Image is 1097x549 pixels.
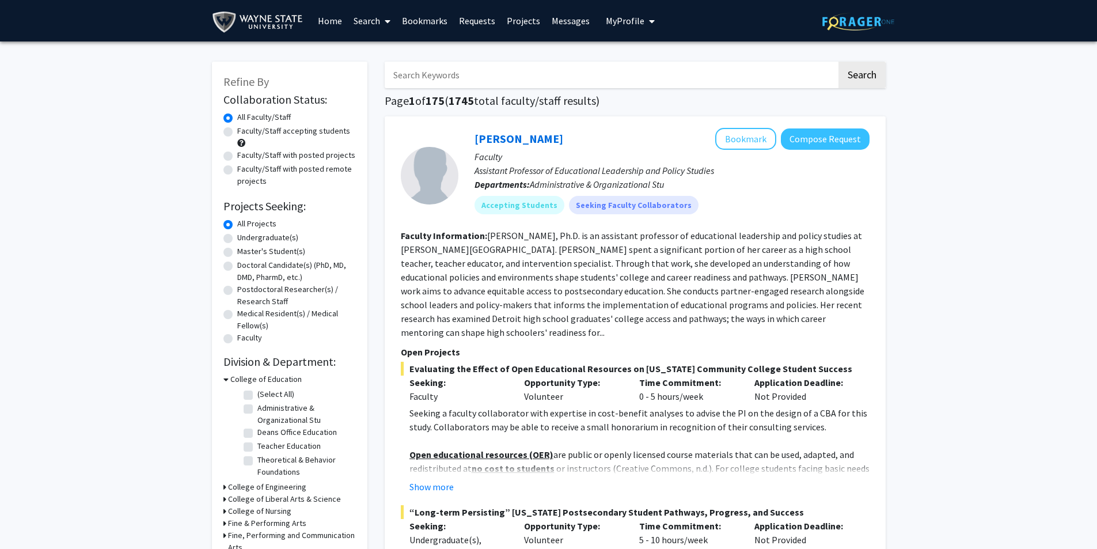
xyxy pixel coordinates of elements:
p: Opportunity Type: [524,376,622,389]
input: Search Keywords [385,62,837,88]
h2: Division & Department: [223,355,356,369]
label: Faculty/Staff with posted remote projects [237,163,356,187]
a: Bookmarks [396,1,453,41]
button: Search [838,62,886,88]
label: Medical Resident(s) / Medical Fellow(s) [237,308,356,332]
b: Faculty Information: [401,230,487,241]
label: Undergraduate(s) [237,232,298,244]
b: Departments: [475,179,530,190]
h3: Fine & Performing Arts [228,517,306,529]
img: Wayne State University Logo [212,9,308,35]
label: (Select All) [257,388,294,400]
label: Faculty/Staff accepting students [237,125,350,137]
div: Not Provided [746,376,861,403]
p: Open Projects [401,345,870,359]
label: Master's Student(s) [237,245,305,258]
h3: College of Engineering [228,481,306,493]
label: All Projects [237,218,276,230]
p: Application Deadline: [754,376,852,389]
mat-chip: Seeking Faculty Collaborators [569,196,699,214]
label: Teacher Education [257,440,321,452]
label: All Faculty/Staff [237,111,291,123]
iframe: Chat [9,497,49,540]
span: 175 [426,93,445,108]
div: Faculty [409,389,507,403]
span: Refine By [223,74,269,89]
p: Seeking a faculty collaborator with expertise in cost-benefit analyses to advise the PI on the de... [409,406,870,434]
p: Seeking: [409,519,507,533]
a: Messages [546,1,595,41]
p: Assistant Professor of Educational Leadership and Policy Studies [475,164,870,177]
u: Open educational resources (OER) [409,449,553,460]
h2: Collaboration Status: [223,93,356,107]
p: Application Deadline: [754,519,852,533]
span: Administrative & Organizational Stu [530,179,664,190]
h2: Projects Seeking: [223,199,356,213]
a: Search [348,1,396,41]
label: Faculty/Staff with posted projects [237,149,355,161]
span: 1745 [449,93,474,108]
h1: Page of ( total faculty/staff results) [385,94,886,108]
span: “Long-term Persisting” [US_STATE] Postsecondary Student Pathways, Progress, and Success [401,505,870,519]
u: no cost to students [472,463,555,474]
button: Add Stacey Brockman to Bookmarks [715,128,776,150]
button: Show more [409,480,454,494]
h3: College of Nursing [228,505,291,517]
label: Doctoral Candidate(s) (PhD, MD, DMD, PharmD, etc.) [237,259,356,283]
a: Projects [501,1,546,41]
span: 1 [409,93,415,108]
mat-chip: Accepting Students [475,196,564,214]
span: Evaluating the Effect of Open Educational Resources on [US_STATE] Community College Student Success [401,362,870,376]
a: Home [312,1,348,41]
span: My Profile [606,15,644,26]
label: Administrative & Organizational Stu [257,402,353,426]
div: 0 - 5 hours/week [631,376,746,403]
label: Faculty [237,332,262,344]
p: Faculty [475,150,870,164]
p: Seeking: [409,376,507,389]
label: Theoretical & Behavior Foundations [257,454,353,478]
p: Time Commitment: [639,519,737,533]
h3: College of Education [230,373,302,385]
h3: College of Liberal Arts & Science [228,493,341,505]
label: Deans Office Education [257,426,337,438]
div: Volunteer [515,376,631,403]
a: [PERSON_NAME] [475,131,563,146]
p: Time Commitment: [639,376,737,389]
fg-read-more: [PERSON_NAME], Ph.D. is an assistant professor of educational leadership and policy studies at [P... [401,230,864,338]
button: Compose Request to Stacey Brockman [781,128,870,150]
a: Requests [453,1,501,41]
img: ForagerOne Logo [822,13,894,31]
p: Opportunity Type: [524,519,622,533]
label: Postdoctoral Researcher(s) / Research Staff [237,283,356,308]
